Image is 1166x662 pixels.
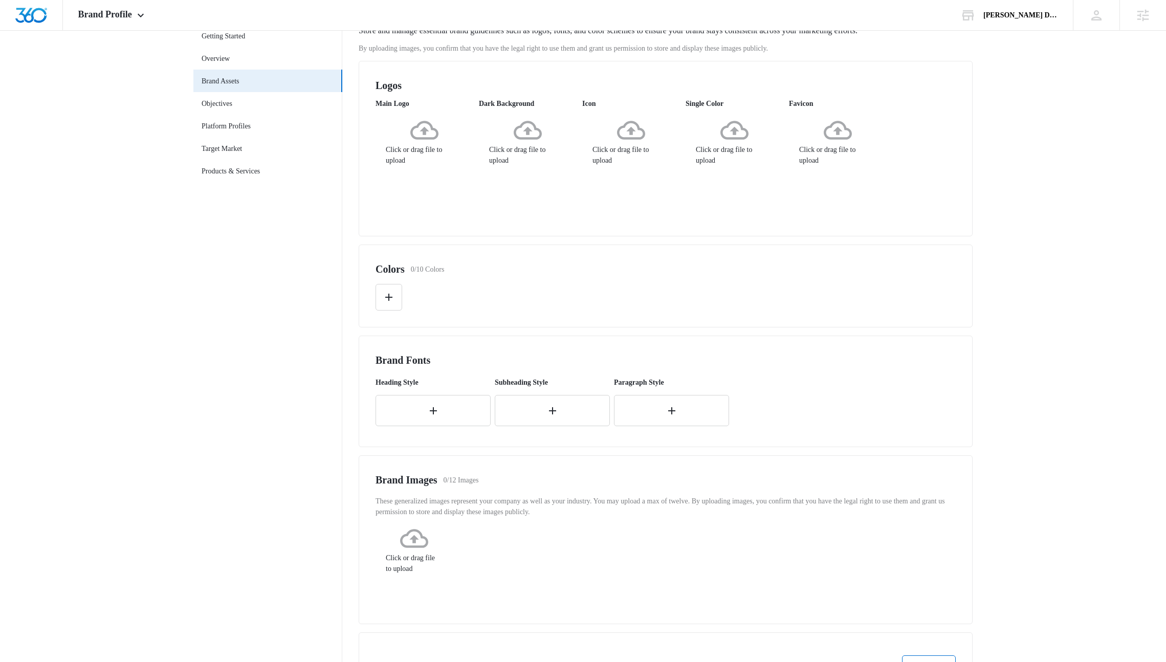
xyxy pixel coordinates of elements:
[789,116,886,166] div: Click or drag file to upload
[444,475,479,486] p: 0/12 Images
[376,377,491,388] p: Heading Style
[376,78,956,93] h2: Logos
[202,31,245,41] a: Getting Started
[359,25,857,37] p: Store and manage essential brand guidelines such as logos, fonts, and color schemes to ensure you...
[789,98,886,109] p: Favicon
[614,377,729,388] p: Paragraph Style
[376,261,405,277] h2: Colors
[359,43,973,54] p: By uploading images, you confirm that you have the legal right to use them and grant us permissio...
[495,377,610,388] p: Subheading Style
[376,524,452,574] div: Click or drag file to upload
[686,116,783,166] div: Click or drag file to upload
[983,11,1058,19] div: account name
[686,98,783,109] p: Single Color
[376,472,437,488] h2: Brand Images
[202,98,232,109] a: Objectives
[376,352,956,368] h2: Brand Fonts
[202,143,242,154] a: Target Market
[376,284,402,311] button: Edit Color
[202,76,239,86] a: Brand Assets
[376,98,473,109] p: Main Logo
[582,116,679,166] div: Click or drag file to upload
[202,121,251,131] a: Platform Profiles
[376,116,473,166] div: Click or drag file to upload
[202,166,260,176] a: Products & Services
[202,53,230,64] a: Overview
[479,98,576,109] p: Dark Background
[78,9,132,20] span: Brand Profile
[479,116,576,166] div: Click or drag file to upload
[376,496,956,517] p: These generalized images represent your company as well as your industry. You may upload a max of...
[411,264,445,275] p: 0/10 Colors
[582,98,679,109] p: Icon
